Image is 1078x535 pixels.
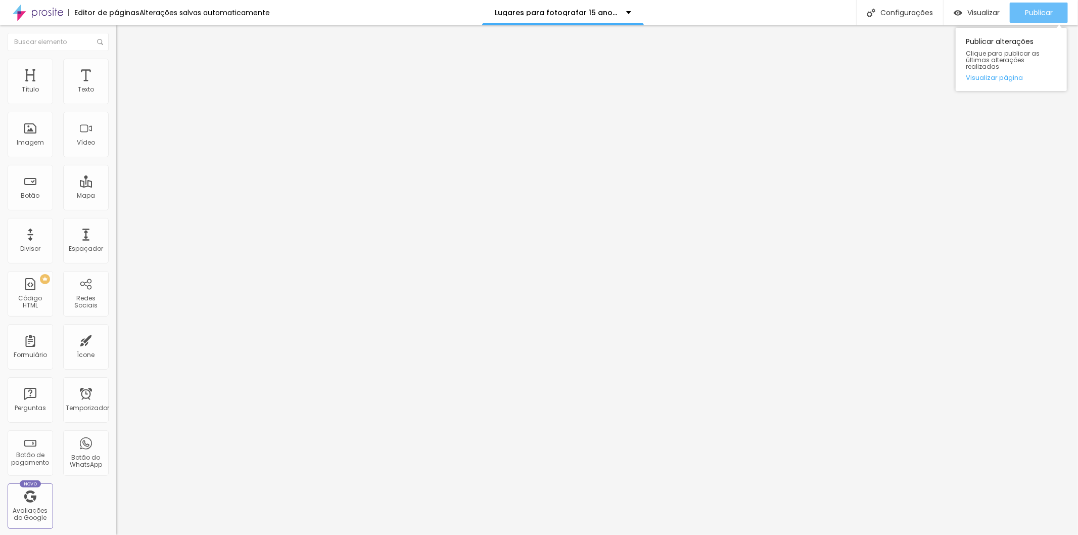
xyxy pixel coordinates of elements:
[139,8,270,18] font: Alterações salvas automaticamente
[21,191,40,200] font: Botão
[966,74,1057,81] a: Visualizar página
[8,33,109,51] input: Buscar elemento
[74,294,98,309] font: Redes Sociais
[77,138,95,147] font: Vídeo
[24,481,37,487] font: Novo
[944,3,1010,23] button: Visualizar
[77,350,95,359] font: Ícone
[954,9,962,17] img: view-1.svg
[867,9,875,17] img: Ícone
[966,73,1023,82] font: Visualizar página
[15,404,46,412] font: Perguntas
[66,404,109,412] font: Temporizador
[77,191,95,200] font: Mapa
[20,244,40,253] font: Divisor
[19,294,42,309] font: Código HTML
[70,453,102,469] font: Botão do WhatsApp
[966,49,1040,71] font: Clique para publicar as últimas alterações realizadas
[13,506,48,522] font: Avaliações do Google
[78,85,94,94] font: Texto
[1010,3,1068,23] button: Publicar
[966,36,1034,47] font: Publicar alterações
[495,8,713,18] font: Lugares para fotografar 15 anos em [GEOGRAPHIC_DATA]
[14,350,47,359] font: Formulário
[97,39,103,45] img: Ícone
[1025,8,1053,18] font: Publicar
[74,8,139,18] font: Editor de páginas
[69,244,103,253] font: Espaçador
[967,8,1000,18] font: Visualizar
[12,451,50,466] font: Botão de pagamento
[22,85,39,94] font: Título
[880,8,933,18] font: Configurações
[17,138,44,147] font: Imagem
